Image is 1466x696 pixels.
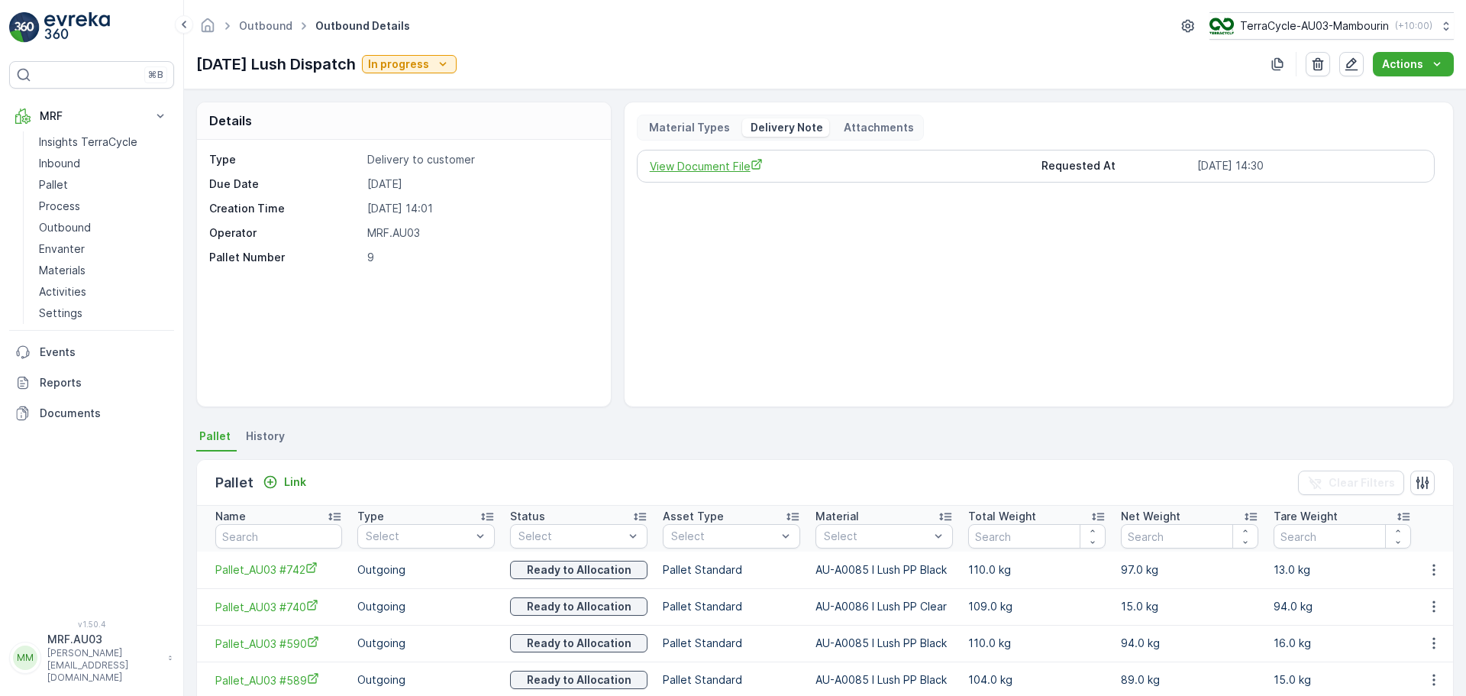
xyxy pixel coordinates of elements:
p: Actions [1382,57,1423,72]
p: Outbound [39,220,91,235]
p: ⌘B [148,69,163,81]
p: 94.0 kg [1274,599,1411,614]
a: Pallet [33,174,174,196]
p: Ready to Allocation [527,636,631,651]
span: v 1.50.4 [9,620,174,629]
p: Events [40,345,168,360]
p: Documents [40,406,168,421]
p: 110.0 kg [968,562,1106,578]
p: AU-A0085 I Lush PP Black [815,672,953,688]
p: 15.0 kg [1121,599,1258,614]
a: Outbound [33,217,174,238]
button: Link [257,473,312,491]
p: [DATE] 14:01 [367,201,595,216]
button: Ready to Allocation [510,634,647,652]
p: Asset Type [663,509,724,524]
p: 15.0 kg [1274,672,1411,688]
p: Activities [39,284,86,299]
p: Reports [40,375,168,390]
p: 16.0 kg [1274,636,1411,651]
p: Pallet Standard [663,562,800,578]
button: In progress [362,55,457,73]
a: Pallet_AU03 #742 [215,562,342,578]
p: Pallet Standard [663,599,800,614]
p: Inbound [39,156,80,171]
a: Events [9,337,174,367]
p: Pallet Standard [663,672,800,688]
p: Outgoing [357,599,495,614]
p: Details [209,112,252,130]
p: Tare Weight [1274,509,1338,524]
p: Total Weight [968,509,1036,524]
img: logo [9,12,40,43]
p: Name [215,509,246,524]
p: Material Types [647,120,730,135]
button: TerraCycle-AU03-Mambourin(+10:00) [1209,12,1454,40]
span: Pallet [199,429,231,444]
p: [DATE] 14:30 [1197,158,1422,174]
p: Clear Filters [1329,475,1395,490]
p: 109.0 kg [968,599,1106,614]
input: Search [215,524,342,549]
a: Settings [33,303,174,324]
p: Pallet [215,472,253,494]
input: Search [1121,524,1258,549]
p: Net Weight [1121,509,1180,524]
span: Outbound Details [312,18,413,34]
p: 104.0 kg [968,672,1106,688]
p: Ready to Allocation [527,562,631,578]
p: Attachments [841,120,914,135]
p: Pallet Number [209,250,361,265]
p: [DATE] [367,176,595,192]
p: 110.0 kg [968,636,1106,651]
p: Insights TerraCycle [39,134,137,150]
input: Search [968,524,1106,549]
a: Documents [9,398,174,429]
input: Search [1274,524,1411,549]
p: AU-A0085 I Lush PP Black [815,636,953,651]
p: Pallet Standard [663,636,800,651]
p: Operator [209,225,361,241]
p: Type [357,509,384,524]
a: Reports [9,367,174,398]
button: Ready to Allocation [510,561,647,579]
a: Envanter [33,238,174,260]
button: MMMRF.AU03[PERSON_NAME][EMAIL_ADDRESS][DOMAIN_NAME] [9,632,174,684]
p: Settings [39,306,82,321]
p: Link [284,474,306,490]
a: Pallet_AU03 #590 [215,636,342,652]
span: History [246,429,285,444]
button: MRF [9,101,174,131]
img: image_D6FFc8H.png [1209,18,1234,34]
p: MRF [40,108,144,124]
a: Insights TerraCycle [33,131,174,153]
p: 89.0 kg [1121,672,1258,688]
a: View Document File [650,158,1030,174]
p: Delivery Note [748,120,823,135]
p: Ready to Allocation [527,672,631,688]
p: Select [824,529,929,544]
p: AU-A0085 I Lush PP Black [815,562,953,578]
button: Actions [1373,52,1454,76]
p: [DATE] Lush Dispatch [196,53,356,76]
p: Requested At [1041,158,1191,174]
a: Process [33,196,174,217]
p: Outgoing [357,636,495,651]
button: Ready to Allocation [510,597,647,616]
p: [PERSON_NAME][EMAIL_ADDRESS][DOMAIN_NAME] [47,647,160,684]
p: Material [815,509,859,524]
p: Select [518,529,624,544]
a: Activities [33,281,174,303]
button: Ready to Allocation [510,671,647,689]
p: Select [671,529,777,544]
a: Pallet_AU03 #589 [215,672,342,688]
p: Outgoing [357,562,495,578]
p: Type [209,152,361,167]
p: 9 [367,250,595,265]
p: AU-A0086 I Lush PP Clear [815,599,953,614]
p: Creation Time [209,201,361,216]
